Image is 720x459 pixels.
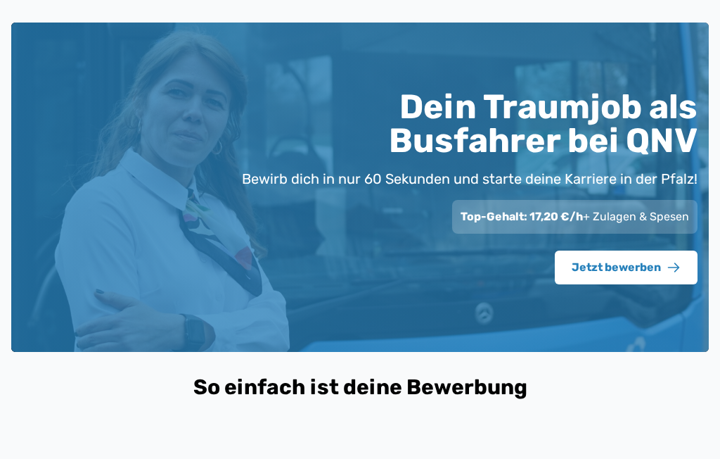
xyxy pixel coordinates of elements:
[225,90,697,158] h1: Dein Traumjob als Busfahrer bei QNV
[461,210,583,223] span: Top-Gehalt: 17,20 €/h
[452,200,697,234] div: + Zulagen & Spesen
[555,251,697,284] button: Jetzt bewerben
[22,375,697,400] h2: So einfach ist deine Bewerbung
[242,169,697,189] p: Bewirb dich in nur 60 Sekunden und starte deine Karriere in der Pfalz!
